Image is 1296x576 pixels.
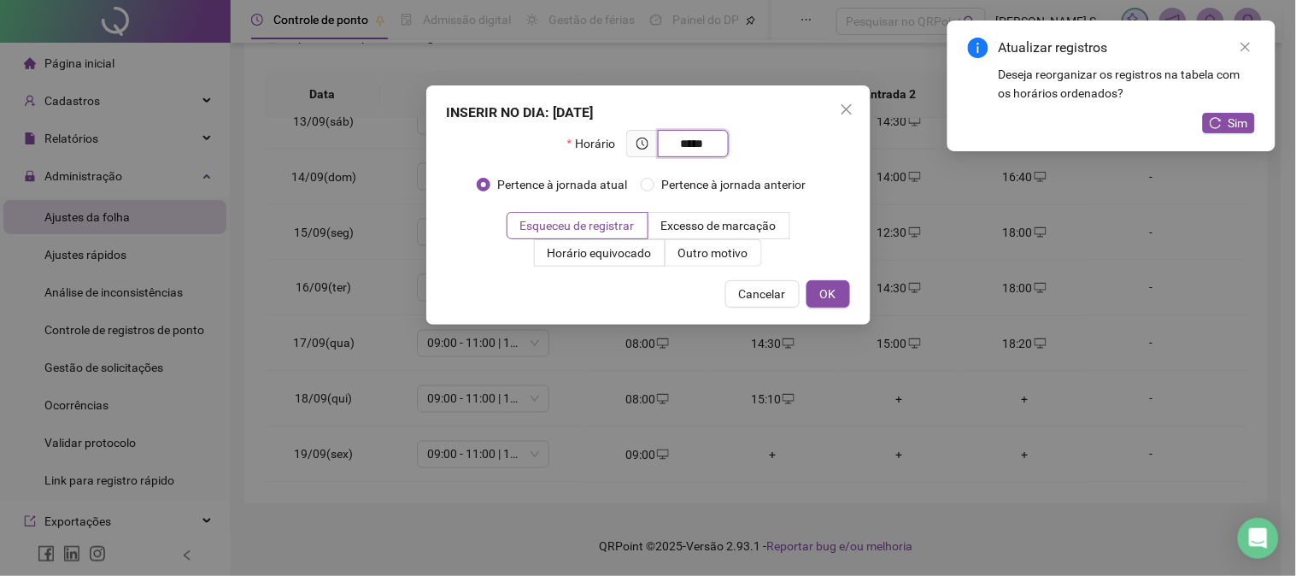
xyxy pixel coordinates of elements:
button: Sim [1203,113,1255,133]
div: INSERIR NO DIA : [DATE] [447,103,850,123]
button: OK [806,280,850,308]
button: Close [833,96,860,123]
div: Atualizar registros [999,38,1255,58]
span: Cancelar [739,285,786,303]
span: Pertence à jornada atual [490,175,634,194]
span: close [840,103,853,116]
span: Excesso de marcação [661,219,777,232]
span: OK [820,285,836,303]
span: Outro motivo [678,246,748,260]
span: close [1240,41,1252,53]
button: Cancelar [725,280,800,308]
a: Close [1236,38,1255,56]
span: info-circle [968,38,988,58]
span: Pertence à jornada anterior [654,175,812,194]
span: Horário equivocado [548,246,652,260]
span: Esqueceu de registrar [520,219,635,232]
span: reload [1210,117,1222,129]
span: Sim [1229,114,1248,132]
span: clock-circle [636,138,648,150]
label: Horário [567,130,626,157]
div: Open Intercom Messenger [1238,518,1279,559]
div: Deseja reorganizar os registros na tabela com os horários ordenados? [999,65,1255,103]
